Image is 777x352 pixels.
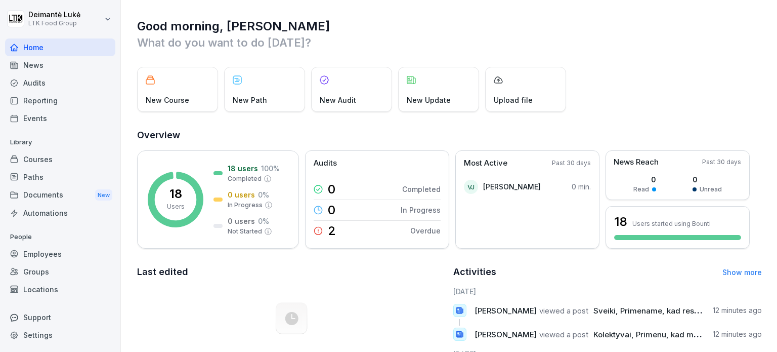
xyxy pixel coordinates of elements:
[137,265,446,279] h2: Last edited
[320,95,356,105] p: New Audit
[328,204,335,216] p: 0
[95,189,112,201] div: New
[483,181,541,192] p: [PERSON_NAME]
[474,330,537,339] span: [PERSON_NAME]
[5,308,115,326] div: Support
[5,204,115,222] a: Automations
[5,150,115,168] a: Courses
[5,229,115,245] p: People
[700,185,722,194] p: Unread
[167,202,185,211] p: Users
[328,225,336,237] p: 2
[228,189,255,200] p: 0 users
[5,245,115,263] a: Employees
[464,180,478,194] div: VJ
[228,163,258,174] p: 18 users
[228,174,262,183] p: Completed
[5,134,115,150] p: Library
[410,225,441,236] p: Overdue
[258,189,269,200] p: 0 %
[402,184,441,194] p: Completed
[5,168,115,186] a: Paths
[233,95,267,105] p: New Path
[314,158,337,169] p: Audits
[453,265,496,279] h2: Activities
[258,216,269,226] p: 0 %
[702,158,741,167] p: Past 30 days
[407,95,451,105] p: New Update
[5,263,115,281] a: Groups
[5,56,115,74] a: News
[137,128,762,142] h2: Overview
[5,326,115,344] a: Settings
[228,227,262,236] p: Not Started
[494,95,533,105] p: Upload file
[137,34,762,51] p: What do you want to do [DATE]?
[693,174,722,185] p: 0
[5,186,115,205] a: DocumentsNew
[28,20,80,27] p: LTK Food Group
[552,159,591,168] p: Past 30 days
[5,92,115,109] a: Reporting
[5,74,115,92] a: Audits
[614,157,659,168] p: News Reach
[713,305,762,316] p: 12 minutes ago
[539,306,588,316] span: viewed a post
[5,186,115,205] div: Documents
[464,158,507,169] p: Most Active
[572,181,591,192] p: 0 min.
[5,281,115,298] a: Locations
[614,213,627,230] h3: 18
[5,109,115,127] a: Events
[633,185,649,194] p: Read
[474,306,537,316] span: [PERSON_NAME]
[713,329,762,339] p: 12 minutes ago
[5,38,115,56] a: Home
[722,268,762,277] a: Show more
[169,188,182,200] p: 18
[228,216,255,226] p: 0 users
[228,201,263,210] p: In Progress
[261,163,280,174] p: 100 %
[632,220,711,227] p: Users started using Bounti
[146,95,189,105] p: New Course
[453,286,762,297] h6: [DATE]
[401,205,441,215] p: In Progress
[539,330,588,339] span: viewed a post
[328,183,335,195] p: 0
[633,174,656,185] p: 0
[137,18,762,34] h1: Good morning, [PERSON_NAME]
[28,11,80,19] p: Deimantė Lukė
